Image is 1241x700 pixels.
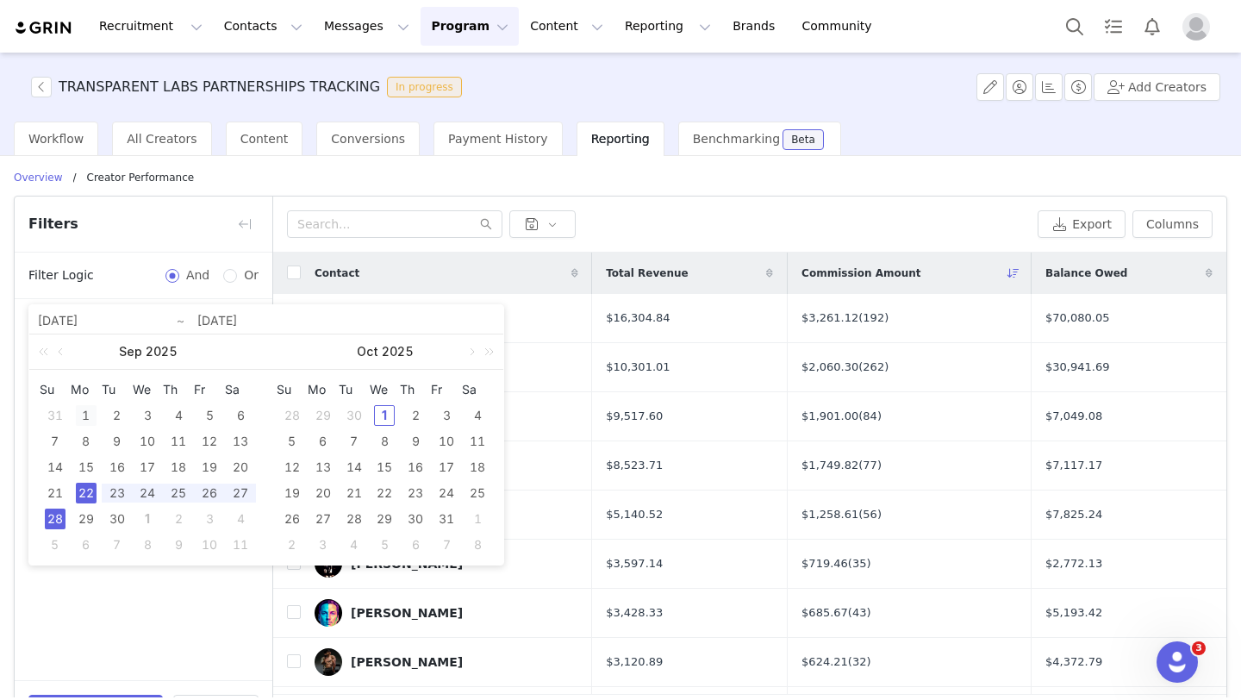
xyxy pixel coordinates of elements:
[462,403,493,428] td: October 4, 2025
[463,334,478,369] a: Next month (PageDown)
[40,403,71,428] td: August 31, 2025
[240,132,289,146] span: Content
[194,382,225,397] span: Fr
[858,311,889,324] a: (192)
[199,457,220,478] div: 19
[230,534,251,555] div: 11
[1045,555,1102,572] span: $2,772.13
[194,377,225,403] th: Fri
[168,509,189,529] div: 2
[107,509,128,529] div: 30
[230,431,251,452] div: 13
[315,648,578,676] a: [PERSON_NAME]
[14,170,63,185] p: Overview
[102,377,133,403] th: Tue
[801,309,1017,327] div: $3,261.12
[277,480,308,506] td: October 19, 2025
[400,480,431,506] td: October 23, 2025
[137,509,158,529] div: 1
[606,359,670,376] span: $10,301.01
[107,534,128,555] div: 7
[277,382,308,397] span: Su
[431,382,462,397] span: Fr
[179,266,216,284] span: And
[374,483,395,503] div: 22
[344,431,365,452] div: 7
[308,428,339,454] td: October 6, 2025
[282,483,302,503] div: 19
[308,480,339,506] td: October 20, 2025
[137,405,158,426] div: 3
[462,480,493,506] td: October 25, 2025
[858,409,882,422] a: (84)
[431,506,462,532] td: October 31, 2025
[102,382,133,397] span: Tu
[163,377,194,403] th: Thu
[71,480,102,506] td: September 22, 2025
[1038,210,1126,238] button: Export
[351,655,463,669] div: [PERSON_NAME]
[107,483,128,503] div: 23
[71,428,102,454] td: September 8, 2025
[133,403,164,428] td: September 3, 2025
[801,555,1017,572] div: $719.46
[339,454,370,480] td: October 14, 2025
[339,377,370,403] th: Tue
[133,428,164,454] td: September 10, 2025
[163,382,194,397] span: Th
[277,506,308,532] td: October 26, 2025
[313,534,334,555] div: 3
[405,534,426,555] div: 6
[277,428,308,454] td: October 5, 2025
[28,132,84,146] span: Workflow
[45,431,65,452] div: 7
[339,428,370,454] td: October 7, 2025
[370,403,401,428] td: October 1, 2025
[31,77,469,97] span: [object Object]
[28,214,78,234] span: Filters
[467,431,488,452] div: 11
[339,532,370,558] td: November 4, 2025
[848,557,871,570] a: (35)
[313,405,334,426] div: 29
[199,509,220,529] div: 3
[1045,653,1102,671] span: $4,372.79
[313,457,334,478] div: 13
[163,506,194,532] td: October 2, 2025
[858,459,882,472] a: (77)
[606,266,689,281] span: Total Revenue
[462,382,493,397] span: Sa
[355,334,380,369] a: Oct
[163,532,194,558] td: October 9, 2025
[405,483,426,503] div: 23
[71,403,102,428] td: September 1, 2025
[168,483,189,503] div: 25
[400,506,431,532] td: October 30, 2025
[400,382,431,397] span: Th
[344,405,365,426] div: 30
[73,170,77,185] p: /
[400,454,431,480] td: October 16, 2025
[480,218,492,230] i: icon: search
[133,382,164,397] span: We
[282,534,302,555] div: 2
[1056,7,1094,46] button: Search
[400,532,431,558] td: November 6, 2025
[76,405,97,426] div: 1
[436,534,457,555] div: 7
[606,408,663,425] span: $9,517.60
[1045,266,1127,281] span: Balance Owed
[1182,13,1210,41] img: placeholder-profile.jpg
[339,382,370,397] span: Tu
[405,405,426,426] div: 2
[71,377,102,403] th: Mon
[133,377,164,403] th: Wed
[277,454,308,480] td: October 12, 2025
[230,509,251,529] div: 4
[462,506,493,532] td: November 1, 2025
[277,403,308,428] td: September 28, 2025
[792,7,890,46] a: Community
[448,132,548,146] span: Payment History
[225,403,256,428] td: September 6, 2025
[163,480,194,506] td: September 25, 2025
